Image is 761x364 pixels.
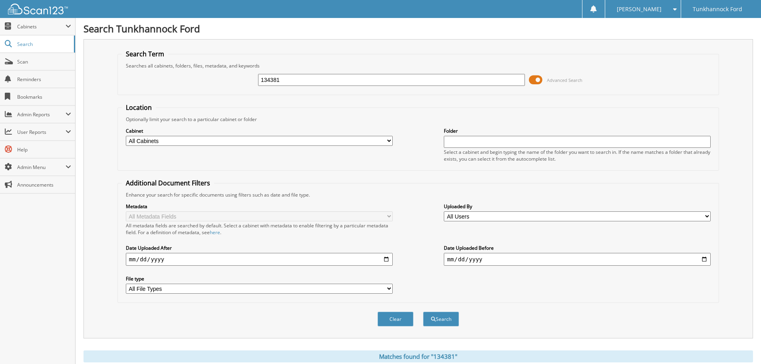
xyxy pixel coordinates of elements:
[122,50,168,58] legend: Search Term
[210,229,220,236] a: here
[126,127,393,134] label: Cabinet
[444,149,711,162] div: Select a cabinet and begin typing the name of the folder you want to search in. If the name match...
[547,77,582,83] span: Advanced Search
[17,41,70,48] span: Search
[444,127,711,134] label: Folder
[17,146,71,153] span: Help
[17,23,66,30] span: Cabinets
[17,76,71,83] span: Reminders
[17,164,66,171] span: Admin Menu
[83,22,753,35] h1: Search Tunkhannock Ford
[126,245,393,251] label: Date Uploaded After
[122,191,715,198] div: Enhance your search for specific documents using filters such as date and file type.
[378,312,413,326] button: Clear
[126,253,393,266] input: start
[8,4,68,14] img: scan123-logo-white.svg
[122,62,715,69] div: Searches all cabinets, folders, files, metadata, and keywords
[693,7,742,12] span: Tunkhannock Ford
[122,179,214,187] legend: Additional Document Filters
[126,203,393,210] label: Metadata
[126,275,393,282] label: File type
[122,103,156,112] legend: Location
[17,181,71,188] span: Announcements
[122,116,715,123] div: Optionally limit your search to a particular cabinet or folder
[423,312,459,326] button: Search
[17,58,71,65] span: Scan
[617,7,662,12] span: [PERSON_NAME]
[17,93,71,100] span: Bookmarks
[444,245,711,251] label: Date Uploaded Before
[17,129,66,135] span: User Reports
[126,222,393,236] div: All metadata fields are searched by default. Select a cabinet with metadata to enable filtering b...
[444,203,711,210] label: Uploaded By
[83,350,753,362] div: Matches found for "134381"
[444,253,711,266] input: end
[17,111,66,118] span: Admin Reports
